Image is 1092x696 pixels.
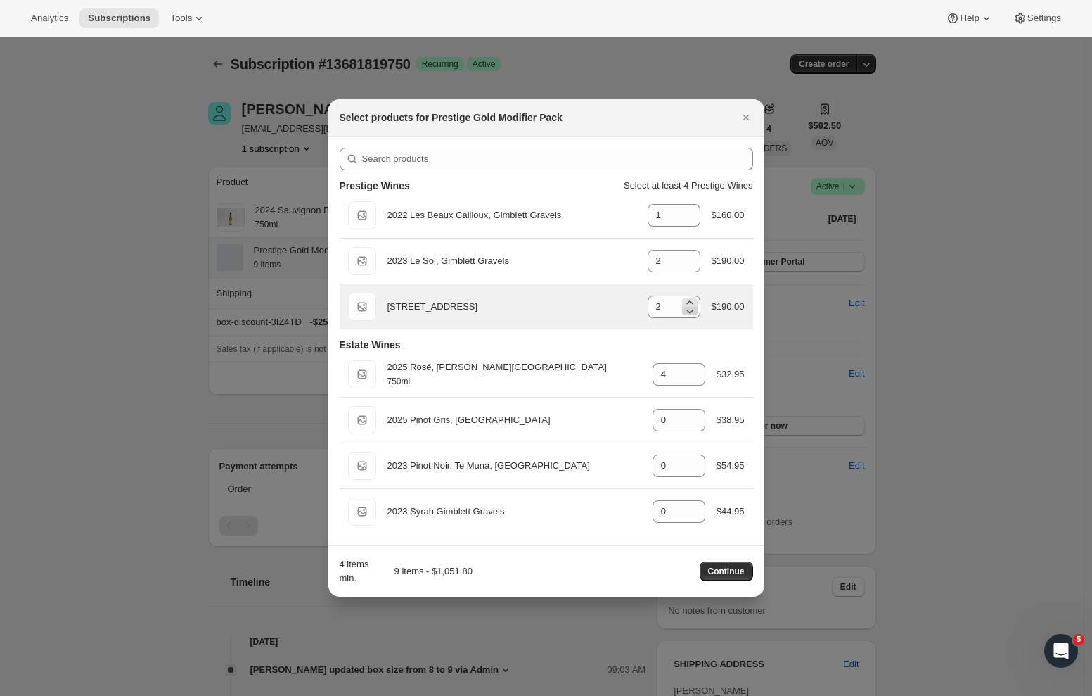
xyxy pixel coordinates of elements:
[387,377,411,386] small: 750ml
[79,8,159,28] button: Subscriptions
[340,110,563,125] h2: Select products for Prestige Gold Modifier Pack
[387,254,636,268] div: 2023 Le Sol, Gimblett Gravels
[717,459,745,473] div: $54.95
[712,300,745,314] div: $190.00
[162,8,214,28] button: Tools
[88,13,150,24] span: Subscriptions
[387,300,636,314] div: [STREET_ADDRESS]
[960,13,979,24] span: Help
[1044,634,1078,668] iframe: Intercom live chat
[700,562,753,581] button: Continue
[387,413,641,427] div: 2025 Pinot Gris, [GEOGRAPHIC_DATA]
[387,459,641,473] div: 2023 Pinot Noir, Te Muna, [GEOGRAPHIC_DATA]
[340,557,374,586] div: 4 items min.
[1005,8,1069,28] button: Settings
[624,179,753,193] p: Select at least 4 Prestige Wines
[340,179,410,193] h3: Prestige Wines
[387,505,641,519] div: 2023 Syrah Gimblett Gravels
[387,208,636,222] div: 2022 Les Beaux Cailloux, Gimblett Gravels
[717,367,745,381] div: $32.95
[340,338,401,352] h3: Estate Wines
[31,13,68,24] span: Analytics
[937,8,1001,28] button: Help
[379,564,472,578] div: 9 items - $1,051.80
[170,13,192,24] span: Tools
[712,254,745,268] div: $190.00
[1027,13,1061,24] span: Settings
[1073,634,1084,645] span: 5
[362,148,753,170] input: Search products
[712,208,745,222] div: $160.00
[23,8,77,28] button: Analytics
[717,413,745,427] div: $38.95
[387,360,641,374] div: 2025 Rosé, [PERSON_NAME][GEOGRAPHIC_DATA]
[708,566,745,577] span: Continue
[717,505,745,519] div: $44.95
[736,108,756,127] button: Close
